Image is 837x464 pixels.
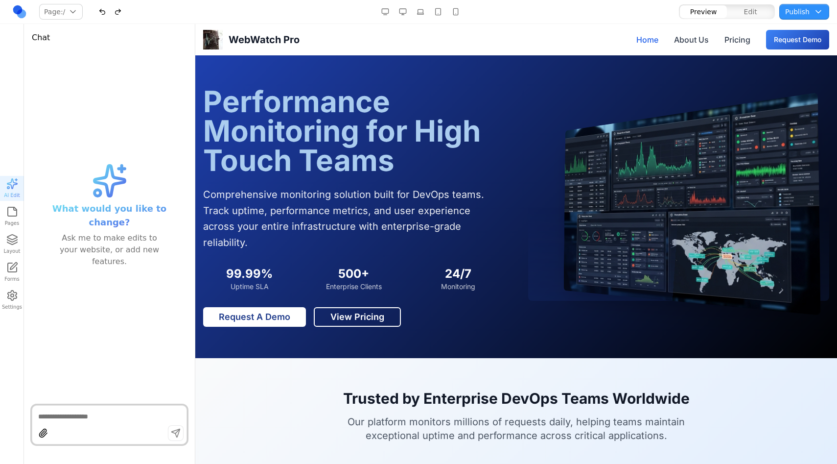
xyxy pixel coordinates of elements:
[779,4,829,20] button: Publish
[4,192,20,199] span: AI Edit
[118,283,206,303] button: View Pricing
[39,4,83,20] button: Page:/
[448,4,464,20] button: Mobile
[413,4,428,20] button: Laptop
[430,4,446,20] button: Tablet
[8,366,634,383] h2: Trusted by Enterprise DevOps Teams Worldwide
[690,7,717,17] span: Preview
[32,202,187,229] span: What would you like to change?
[32,32,50,44] h3: Chat
[133,391,509,418] p: Our platform monitors millions of requests daily, helping teams maintain exceptional uptime and p...
[744,7,757,17] span: Edit
[368,69,625,292] img: WebWatch Pro monitoring dashboard showing real-time performance metrics
[55,232,164,268] div: Ask me to make edits to your website, or add new features.
[8,283,111,303] button: Request A Demo
[377,4,393,20] button: Desktop Wide
[216,258,309,268] div: Monitoring
[395,4,411,20] button: Desktop
[195,24,837,464] iframe: Preview
[216,242,309,258] div: 24/7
